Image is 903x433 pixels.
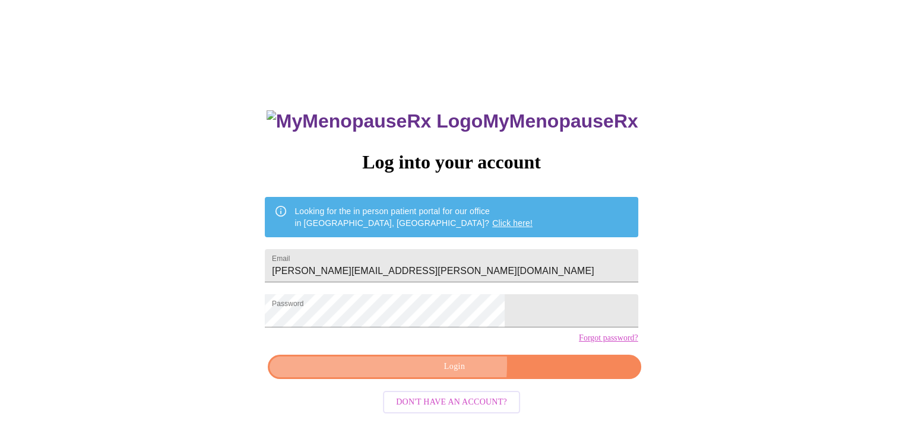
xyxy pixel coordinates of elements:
h3: MyMenopauseRx [267,110,638,132]
h3: Log into your account [265,151,638,173]
button: Don't have an account? [383,391,520,414]
span: Login [281,359,627,374]
span: Don't have an account? [396,395,507,410]
a: Forgot password? [579,333,638,343]
button: Login [268,355,641,379]
img: MyMenopauseRx Logo [267,110,483,132]
a: Click here! [492,218,533,228]
a: Don't have an account? [380,396,523,406]
div: Looking for the in person patient portal for our office in [GEOGRAPHIC_DATA], [GEOGRAPHIC_DATA]? [294,200,533,234]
